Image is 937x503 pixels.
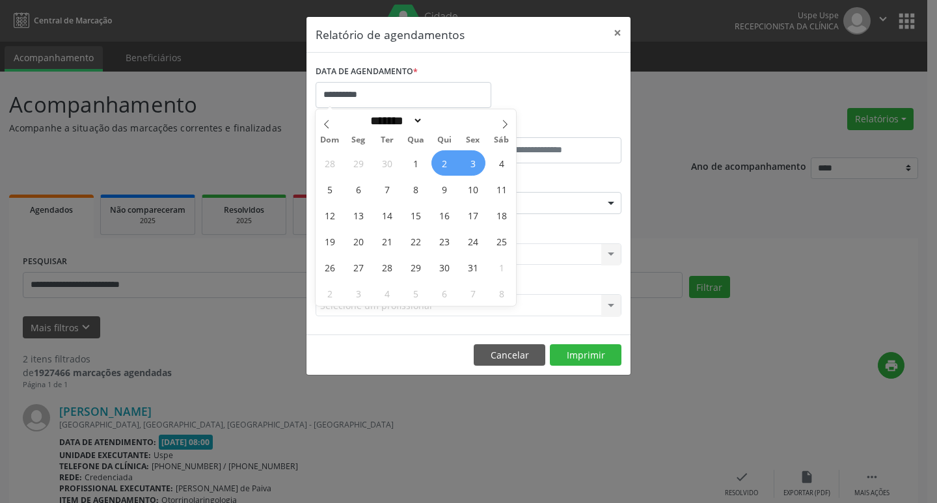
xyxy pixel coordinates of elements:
label: ATÉ [472,117,621,137]
span: Outubro 4, 2025 [489,150,514,176]
span: Outubro 23, 2025 [431,228,457,254]
button: Imprimir [550,344,621,366]
span: Novembro 2, 2025 [317,280,342,306]
span: Novembro 4, 2025 [374,280,400,306]
label: DATA DE AGENDAMENTO [316,62,418,82]
span: Outubro 1, 2025 [403,150,428,176]
span: Outubro 3, 2025 [460,150,485,176]
span: Outubro 22, 2025 [403,228,428,254]
span: Sáb [487,136,516,144]
span: Outubro 20, 2025 [346,228,371,254]
span: Outubro 18, 2025 [489,202,514,228]
span: Novembro 3, 2025 [346,280,371,306]
span: Novembro 5, 2025 [403,280,428,306]
input: Year [423,114,466,128]
span: Outubro 29, 2025 [403,254,428,280]
span: Novembro 6, 2025 [431,280,457,306]
span: Ter [373,136,401,144]
span: Dom [316,136,344,144]
span: Setembro 29, 2025 [346,150,371,176]
button: Cancelar [474,344,545,366]
span: Outubro 5, 2025 [317,176,342,202]
span: Seg [344,136,373,144]
span: Outubro 27, 2025 [346,254,371,280]
span: Outubro 6, 2025 [346,176,371,202]
span: Outubro 21, 2025 [374,228,400,254]
h5: Relatório de agendamentos [316,26,465,43]
span: Qui [430,136,459,144]
span: Novembro 1, 2025 [489,254,514,280]
span: Outubro 12, 2025 [317,202,342,228]
span: Outubro 16, 2025 [431,202,457,228]
span: Outubro 25, 2025 [489,228,514,254]
span: Qua [401,136,430,144]
span: Outubro 30, 2025 [431,254,457,280]
span: Outubro 24, 2025 [460,228,485,254]
span: Outubro 8, 2025 [403,176,428,202]
span: Outubro 28, 2025 [374,254,400,280]
span: Outubro 10, 2025 [460,176,485,202]
span: Outubro 9, 2025 [431,176,457,202]
button: Close [604,17,631,49]
span: Sex [459,136,487,144]
span: Outubro 15, 2025 [403,202,428,228]
span: Outubro 11, 2025 [489,176,514,202]
span: Outubro 13, 2025 [346,202,371,228]
span: Outubro 2, 2025 [431,150,457,176]
span: Outubro 14, 2025 [374,202,400,228]
span: Outubro 17, 2025 [460,202,485,228]
span: Outubro 26, 2025 [317,254,342,280]
span: Outubro 7, 2025 [374,176,400,202]
span: Setembro 28, 2025 [317,150,342,176]
span: Novembro 7, 2025 [460,280,485,306]
span: Outubro 31, 2025 [460,254,485,280]
span: Outubro 19, 2025 [317,228,342,254]
select: Month [366,114,423,128]
span: Setembro 30, 2025 [374,150,400,176]
span: Novembro 8, 2025 [489,280,514,306]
